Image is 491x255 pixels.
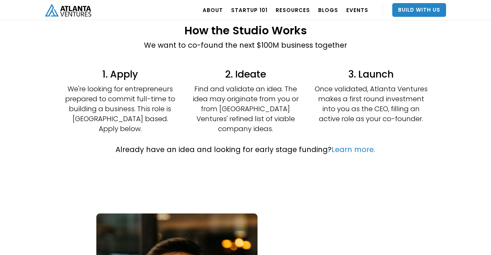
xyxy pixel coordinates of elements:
[318,0,338,20] a: BLOGS
[144,40,347,51] p: We want to co-found the next $100M business together
[346,0,368,20] a: EVENTS
[63,68,177,81] h4: 1. Apply
[231,0,267,20] a: Startup 101
[276,0,310,20] a: RESOURCES
[392,3,446,17] a: Build With Us
[332,144,375,154] a: Learn more.
[63,84,177,134] p: We're looking for entrepreneurs prepared to commit full-time to building a business. This role is...
[314,68,428,81] h4: 3. Launch
[144,24,347,36] h2: How the Studio Works
[203,0,223,20] a: ABOUT
[189,84,302,134] p: Find and validate an idea. The idea may originate from you or from [GEOGRAPHIC_DATA] Ventures' re...
[314,84,428,124] p: Once validated, Atlanta Ventures makes a first round investment into you as the CEO, filling an a...
[116,144,375,155] p: Already have an idea and looking for early stage funding?
[189,68,302,81] h4: 2. Ideate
